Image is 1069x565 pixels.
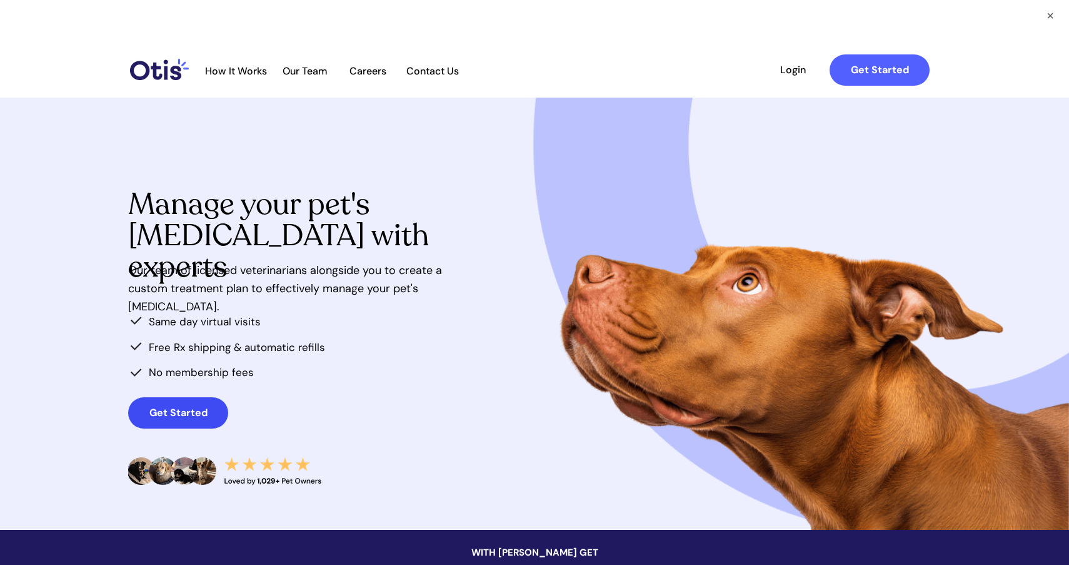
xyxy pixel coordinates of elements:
span: Free Rx shipping & automatic refills [149,340,325,354]
span: Manage your pet's [MEDICAL_DATA] with experts [128,184,429,287]
a: Contact Us [399,65,465,78]
span: Careers [337,65,398,77]
a: Login [764,54,821,86]
strong: Get Started [149,406,208,419]
button: × [1044,9,1056,22]
span: No membership fees [149,365,254,379]
a: Get Started [830,54,930,86]
span: WITH [PERSON_NAME] GET [471,546,598,559]
a: Careers [337,65,398,78]
span: Contact Us [399,65,465,77]
span: Our Team [274,65,336,77]
strong: Get Started [851,63,909,76]
span: Login [764,64,821,76]
span: How It Works [199,65,273,77]
a: Get Started [128,397,228,429]
span: Same day virtual visits [149,315,261,328]
span: Our team of licensed veterinarians alongside you to create a custom treatment plan to effectively... [128,263,442,314]
a: Our Team [274,65,336,78]
a: How It Works [199,65,273,78]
